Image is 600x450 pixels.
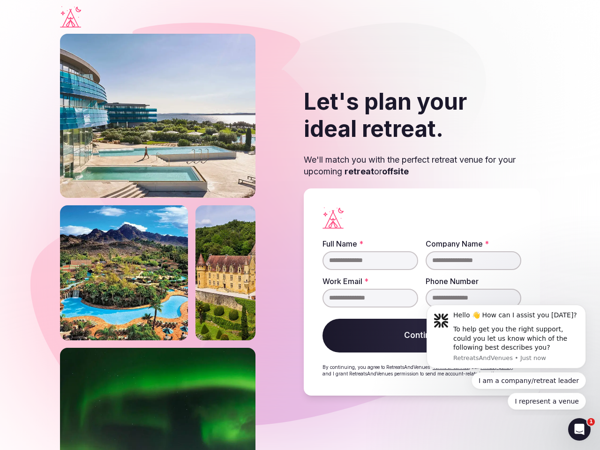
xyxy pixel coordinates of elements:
label: Full Name [322,240,418,247]
a: Visit the homepage [60,6,81,28]
span: 1 [587,418,595,426]
p: We'll match you with the perfect retreat venue for your upcoming or [304,154,540,177]
strong: retreat [345,166,374,176]
img: Castle on a slope [195,205,255,340]
h2: Let's plan your ideal retreat. [304,88,540,142]
img: Phoenix river ranch resort [60,205,188,340]
p: By continuing, you agree to RetreatsAndVenues' , our , and I grant RetreatsAndVenues permission t... [322,364,521,377]
button: Continue [322,319,521,352]
label: Work Email [322,277,418,285]
img: Falkensteiner outdoor resort with pools [60,34,255,198]
strong: offsite [382,166,409,176]
iframe: Intercom notifications message [412,296,600,415]
iframe: Intercom live chat [568,418,591,441]
label: Company Name [426,240,521,247]
label: Phone Number [426,277,521,285]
